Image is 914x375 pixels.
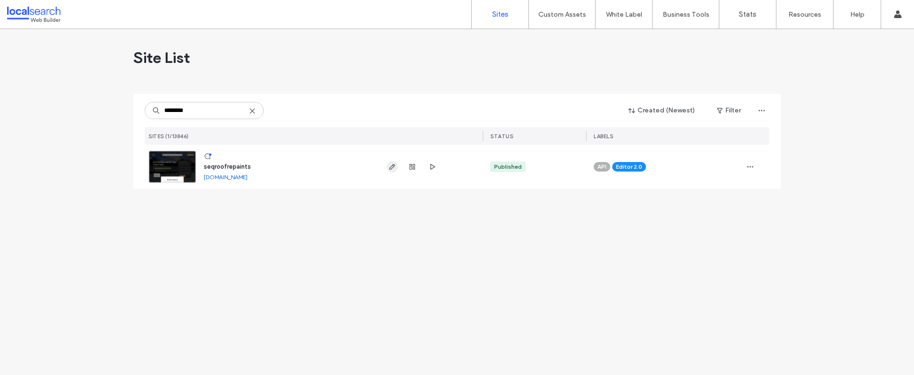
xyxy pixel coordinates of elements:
[739,10,756,19] label: Stats
[492,10,508,19] label: Sites
[597,162,606,171] span: API
[616,162,642,171] span: Editor 2.0
[22,7,41,15] span: Help
[663,10,709,19] label: Business Tools
[620,103,704,118] button: Created (Newest)
[606,10,642,19] label: White Label
[788,10,821,19] label: Resources
[133,48,190,67] span: Site List
[594,133,613,140] span: LABELS
[707,103,750,118] button: Filter
[494,162,522,171] div: Published
[204,173,248,181] a: [DOMAIN_NAME]
[850,10,864,19] label: Help
[490,133,513,140] span: STATUS
[149,133,189,140] span: SITES (1/13846)
[204,163,251,170] a: seqroofrepaints
[538,10,586,19] label: Custom Assets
